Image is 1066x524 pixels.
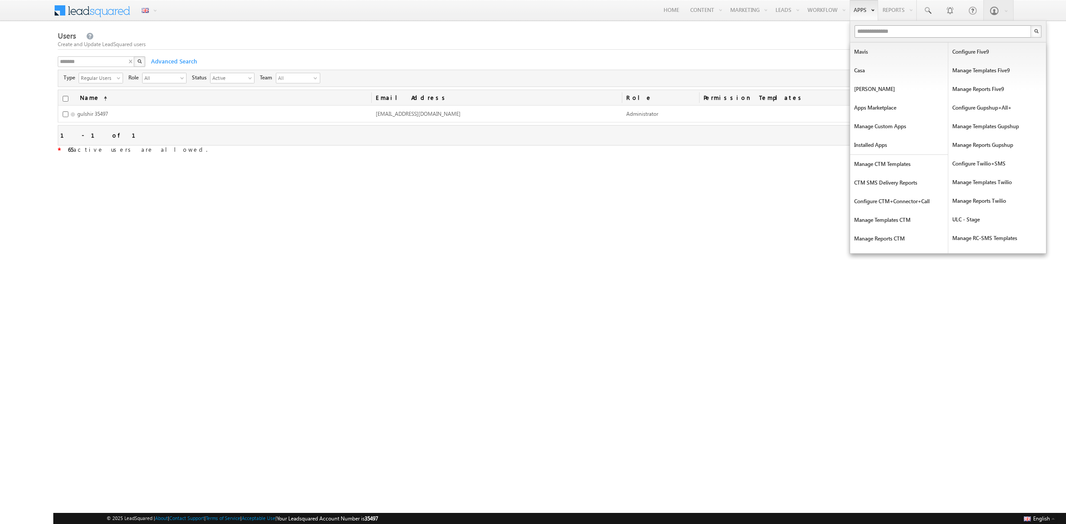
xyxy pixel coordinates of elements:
span: Users [58,31,76,41]
span: select [248,75,255,80]
a: CTM SMS Delivery Reports [850,173,948,192]
a: Manage Templates five9 [948,61,1046,80]
a: Configure Twilio+SMS [948,154,1046,173]
a: Contact Support [169,515,204,521]
span: active users are allowed. [61,146,207,153]
a: ULC - Stage [948,210,1046,229]
a: Name [76,90,111,105]
a: Mavis [850,43,948,61]
span: Status [192,74,210,82]
div: Create and Update LeadSquared users [58,40,1013,48]
a: About [155,515,168,521]
a: Apps Marketplace [850,98,948,117]
span: Administrator [626,110,658,117]
a: Manage Templates Twilio [948,173,1046,192]
span: All [143,73,179,82]
img: Search [1034,29,1038,33]
a: Installed Apps [850,136,948,154]
span: All [276,73,312,83]
div: 1 - 1 of 1 [60,130,146,140]
span: Type [64,74,79,82]
span: Regular Users [79,73,115,82]
a: Casa [850,61,948,80]
span: Role [128,74,142,82]
span: Team [260,74,276,82]
span: select [117,75,124,80]
a: Email Address [371,90,622,105]
a: Manage CTM Templates [850,155,948,173]
span: 35497 [365,515,378,522]
span: (sorted ascending) [100,95,107,102]
a: Role [622,90,699,105]
span: English [1033,515,1050,522]
span: Permission Templates [699,90,950,105]
a: Configure CTM+Connector+call [850,192,948,211]
a: Manage Templates gupshup [948,117,1046,136]
a: [PERSON_NAME] [850,80,948,98]
strong: 65 [68,146,73,153]
a: Configure Gupshup+All+ [948,98,1046,117]
a: Manage Reports five9 [948,80,1046,98]
span: Advanced Search [147,57,200,65]
span: Your Leadsquared Account Number is [277,515,378,522]
a: RC SMS Reports [948,248,1046,266]
a: Manage RC-SMS Templates [948,229,1046,248]
img: Search [137,59,142,63]
span: gulshir 35497 [77,110,108,117]
a: Acceptable Use [242,515,275,521]
span: © 2025 LeadSquared | | | | | [107,514,378,523]
span: [EMAIL_ADDRESS][DOMAIN_NAME] [376,110,461,117]
span: select [180,75,187,80]
span: X [129,57,137,63]
a: Terms of Service [206,515,240,521]
a: Manage Reports Gupshup [948,136,1046,154]
a: Configure Five9 [948,43,1046,61]
button: English [1022,513,1057,524]
a: Manage Reports Twilio [948,192,1046,210]
a: Manage Templates CTM [850,211,948,229]
span: Active [211,73,247,82]
a: Manage Custom Apps [850,117,948,136]
a: Manage Reports CTM [850,229,948,248]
